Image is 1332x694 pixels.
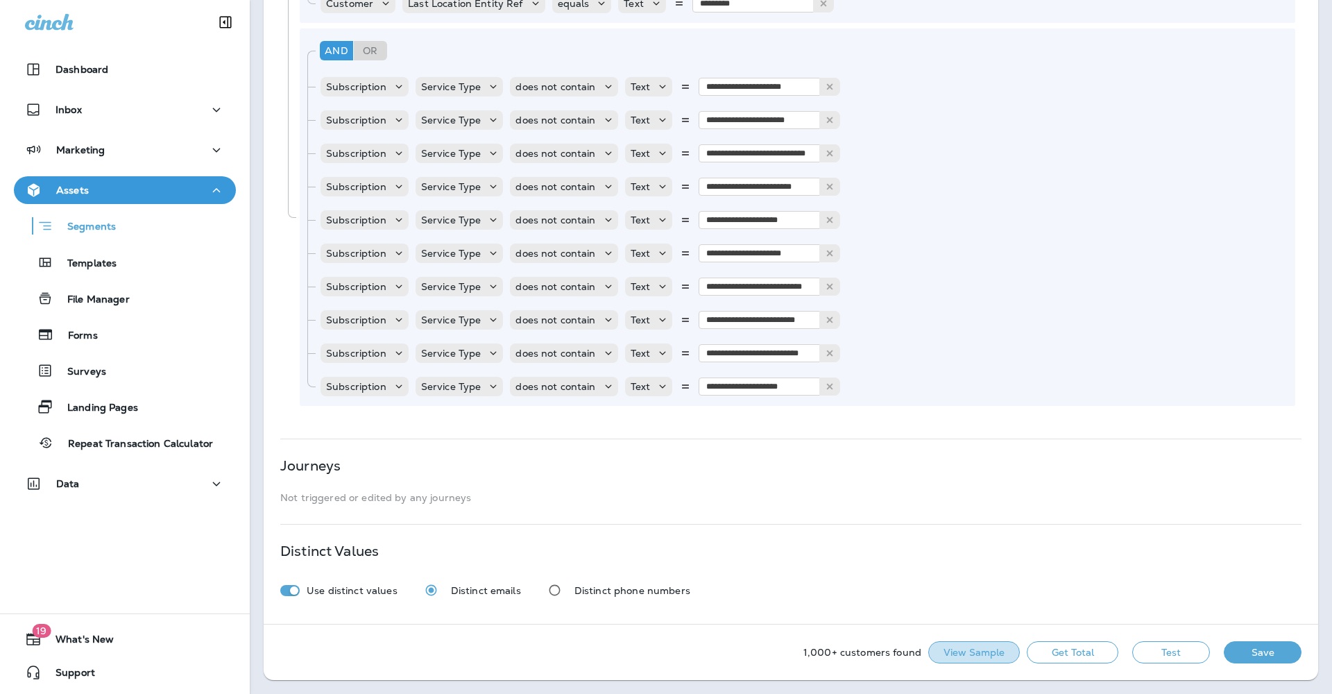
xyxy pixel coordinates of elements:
p: does not contain [515,314,595,325]
p: Subscription [326,381,386,392]
p: Text [631,381,651,392]
p: Subscription [326,281,386,292]
p: Service Type [421,281,481,292]
button: Data [14,470,236,498]
span: 19 [32,624,51,638]
p: Subscription [326,348,386,359]
p: Subscription [326,115,386,126]
p: Service Type [421,148,481,159]
p: Subscription [326,314,386,325]
p: Distinct Values [280,545,379,557]
button: Repeat Transaction Calculator [14,428,236,457]
p: Service Type [421,181,481,192]
p: does not contain [515,214,595,226]
p: Text [631,148,651,159]
p: Text [631,314,651,325]
button: Test [1132,641,1210,663]
p: Service Type [421,314,481,325]
p: Text [631,248,651,259]
p: Text [631,281,651,292]
div: Or [354,41,387,60]
p: Service Type [421,381,481,392]
p: Dashboard [55,64,108,75]
p: Service Type [421,115,481,126]
p: does not contain [515,81,595,92]
button: Support [14,659,236,686]
p: File Manager [53,294,130,307]
p: Service Type [421,81,481,92]
p: Text [631,115,651,126]
p: Templates [53,257,117,271]
p: does not contain [515,381,595,392]
button: Dashboard [14,56,236,83]
span: Support [42,667,95,684]
p: Segments [53,221,116,235]
button: Forms [14,320,236,349]
button: Marketing [14,136,236,164]
p: Assets [56,185,89,196]
button: 19What's New [14,625,236,653]
div: And [320,41,353,60]
p: does not contain [515,148,595,159]
p: Surveys [53,366,106,379]
p: Service Type [421,214,481,226]
p: does not contain [515,181,595,192]
p: Service Type [421,248,481,259]
p: Journeys [280,460,341,471]
p: Forms [54,330,98,343]
button: Collapse Sidebar [206,8,245,36]
span: What's New [42,634,114,650]
p: Subscription [326,214,386,226]
p: Use distinct values [307,585,398,596]
p: Distinct emails [451,585,521,596]
p: Text [631,181,651,192]
p: 1,000+ customers found [803,647,921,658]
button: Assets [14,176,236,204]
p: Service Type [421,348,481,359]
button: Segments [14,211,236,241]
button: Templates [14,248,236,277]
p: does not contain [515,115,595,126]
p: Data [56,478,80,489]
button: View Sample [928,641,1020,663]
p: does not contain [515,348,595,359]
button: Inbox [14,96,236,124]
button: Landing Pages [14,392,236,421]
p: Marketing [56,144,105,155]
p: does not contain [515,248,595,259]
p: does not contain [515,281,595,292]
button: Surveys [14,356,236,385]
button: Save [1224,641,1301,663]
button: File Manager [14,284,236,313]
button: Get Total [1027,641,1118,663]
p: Subscription [326,148,386,159]
p: Not triggered or edited by any journeys [280,492,1301,503]
p: Repeat Transaction Calculator [54,438,213,451]
p: Distinct phone numbers [574,585,690,596]
p: Subscription [326,181,386,192]
p: Text [631,81,651,92]
p: Text [631,214,651,226]
p: Text [631,348,651,359]
p: Subscription [326,81,386,92]
p: Landing Pages [53,402,138,415]
p: Inbox [55,104,82,115]
p: Subscription [326,248,386,259]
